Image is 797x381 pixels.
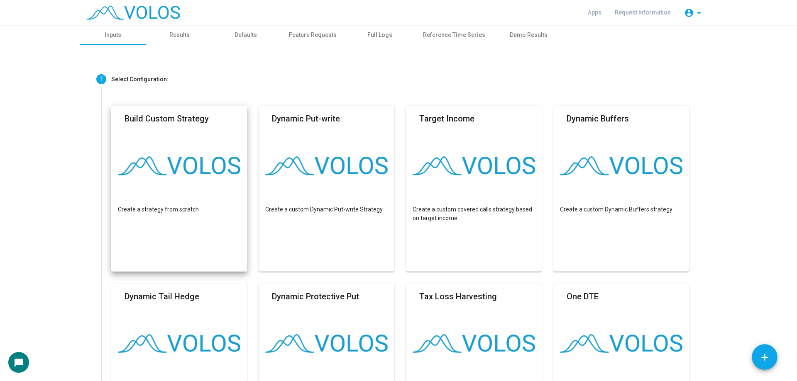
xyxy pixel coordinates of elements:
div: Full Logs [367,31,392,39]
mat-icon: arrow_drop_down [694,8,704,18]
mat-icon: add [759,352,770,363]
mat-card-title: Tax Loss Harvesting [419,290,497,303]
mat-icon: account_circle [684,8,694,18]
img: logo.png [118,334,240,353]
a: Request Information [608,5,677,20]
mat-card-title: Target Income [419,112,474,125]
span: 1 [100,75,103,83]
div: Feature Requests [289,31,337,39]
span: Apps [588,9,601,16]
mat-card-title: Dynamic Protective Put [272,290,359,303]
img: logo.png [413,156,535,175]
p: Create a strategy from scratch [118,205,240,214]
p: Create a custom Dynamic Buffers strategy [560,205,682,214]
div: Defaults [235,31,257,39]
img: logo.png [265,334,388,353]
div: Inputs [105,31,121,39]
button: Add icon [752,344,777,370]
p: Create a custom Dynamic Put-write Strategy [265,205,388,214]
img: logo.png [560,334,682,353]
mat-icon: chat_bubble [14,358,24,368]
div: Results [169,31,190,39]
img: logo.png [413,334,535,353]
mat-card-title: Build Custom Strategy [125,112,209,125]
img: logo.png [118,156,240,175]
mat-card-title: Dynamic Tail Hedge [125,290,199,303]
mat-card-title: Dynamic Put-write [272,112,340,125]
img: logo.png [265,156,388,175]
p: Create a custom covered calls strategy based on target income [413,205,535,223]
mat-card-title: Dynamic Buffers [567,112,629,125]
div: Reference Time Series [423,31,485,39]
div: Select Configuration: [111,75,169,84]
span: Request Information [615,9,671,16]
div: Demo Results [510,31,548,39]
img: logo.png [560,156,682,175]
a: Apps [581,5,608,20]
mat-card-title: One DTE [567,290,599,303]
